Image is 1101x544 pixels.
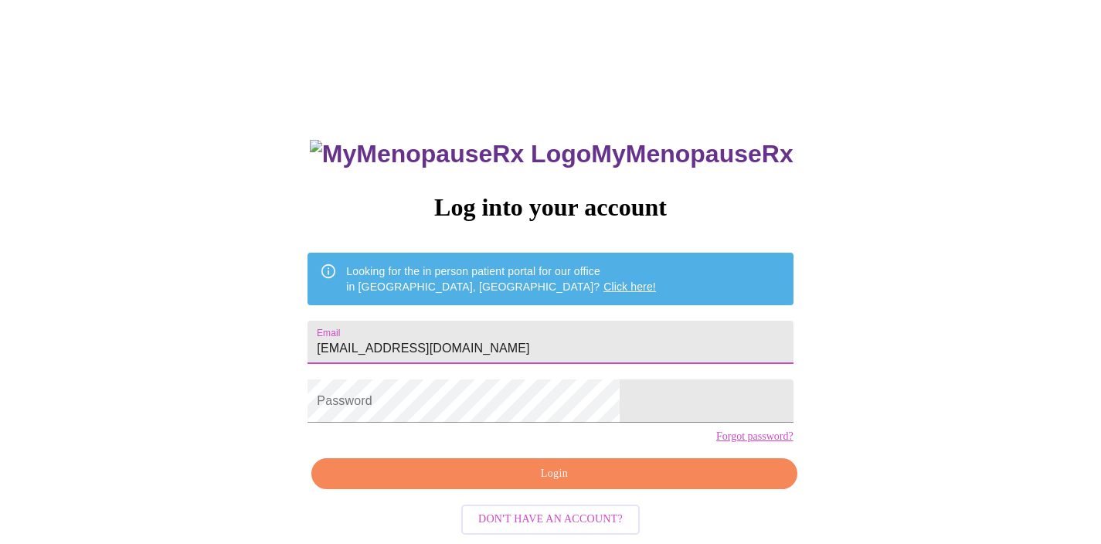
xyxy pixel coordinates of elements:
a: Don't have an account? [457,512,644,525]
span: Login [329,464,779,484]
h3: MyMenopauseRx [310,140,793,168]
button: Don't have an account? [461,505,640,535]
a: Click here! [603,280,656,293]
img: MyMenopauseRx Logo [310,140,591,168]
span: Don't have an account? [478,510,623,529]
h3: Log into your account [308,193,793,222]
button: Login [311,458,797,490]
div: Looking for the in person patient portal for our office in [GEOGRAPHIC_DATA], [GEOGRAPHIC_DATA]? [346,257,656,301]
a: Forgot password? [716,430,793,443]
